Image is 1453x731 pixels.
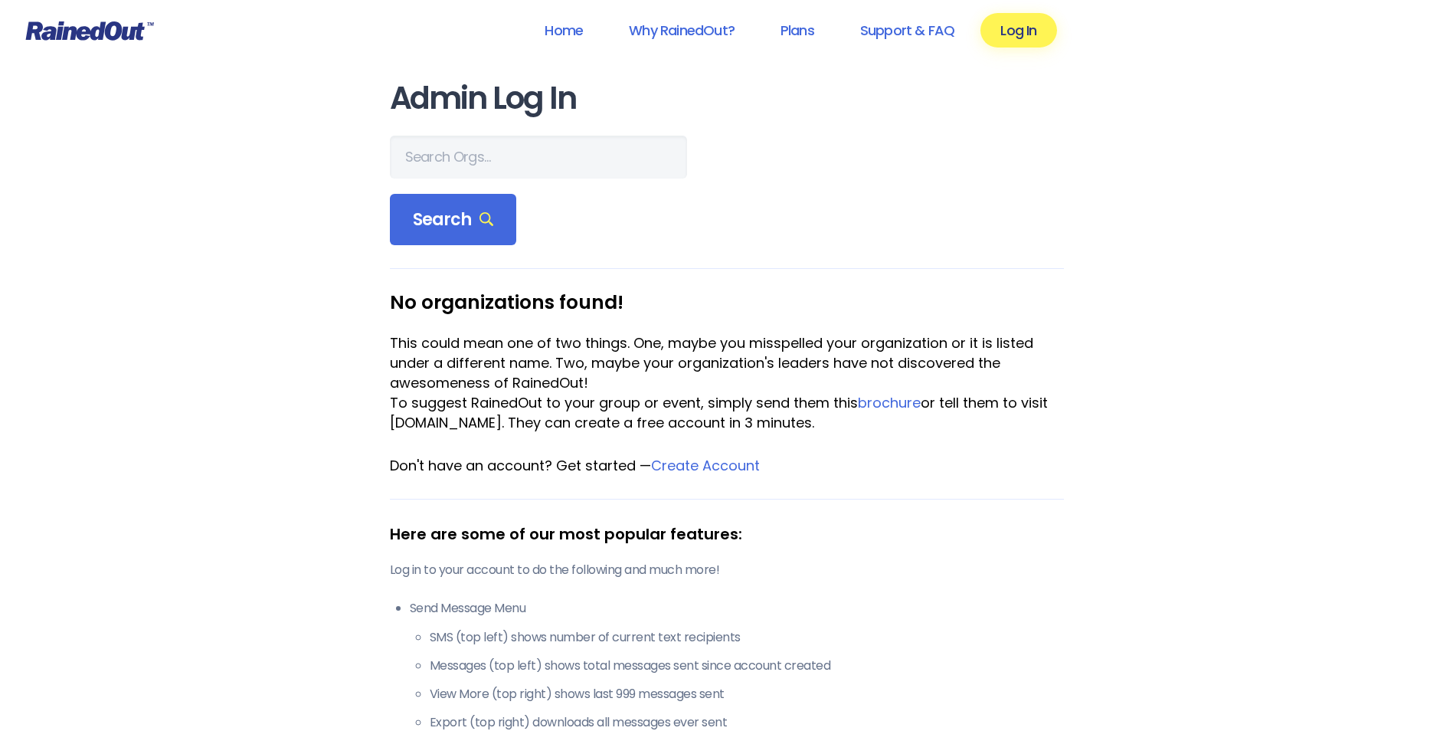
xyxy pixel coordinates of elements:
[430,657,1064,675] li: Messages (top left) shows total messages sent since account created
[651,456,760,475] a: Create Account
[858,393,921,412] a: brochure
[390,292,1064,313] h3: No organizations found!
[430,628,1064,647] li: SMS (top left) shows number of current text recipients
[525,13,603,48] a: Home
[840,13,974,48] a: Support & FAQ
[413,209,494,231] span: Search
[390,333,1064,393] div: This could mean one of two things. One, maybe you misspelled your organization or it is listed un...
[609,13,754,48] a: Why RainedOut?
[410,599,1064,731] li: Send Message Menu
[980,13,1056,48] a: Log In
[430,685,1064,703] li: View More (top right) shows last 999 messages sent
[390,194,517,246] div: Search
[390,136,687,179] input: Search Orgs…
[761,13,834,48] a: Plans
[390,81,1064,116] h1: Admin Log In
[390,561,1064,579] p: Log in to your account to do the following and much more!
[390,523,1064,546] div: Here are some of our most popular features:
[390,393,1064,433] div: To suggest RainedOut to your group or event, simply send them this or tell them to visit [DOMAIN_...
